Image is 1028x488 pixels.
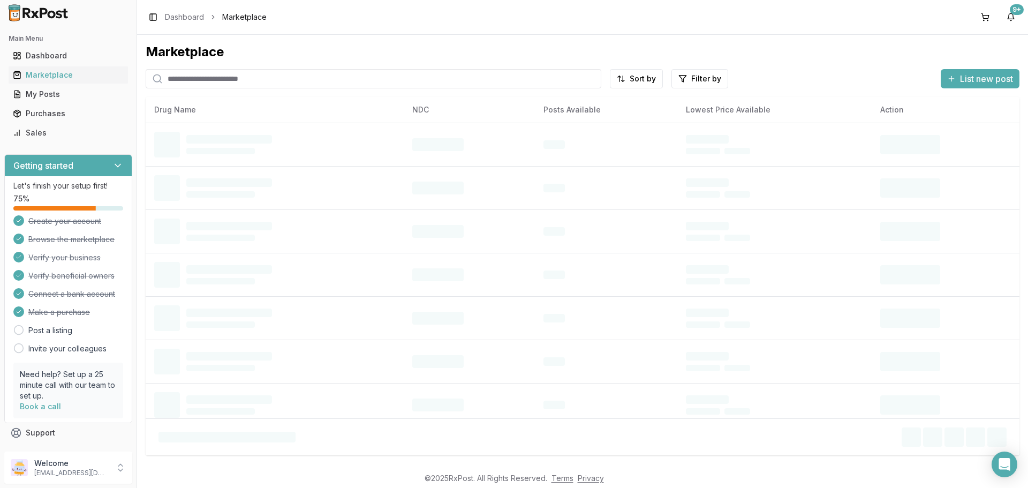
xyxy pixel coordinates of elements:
[9,34,128,43] h2: Main Menu
[4,105,132,122] button: Purchases
[28,343,107,354] a: Invite your colleagues
[222,12,267,22] span: Marketplace
[28,325,72,336] a: Post a listing
[9,123,128,142] a: Sales
[992,452,1017,477] div: Open Intercom Messenger
[146,97,404,123] th: Drug Name
[20,369,117,401] p: Need help? Set up a 25 minute call with our team to set up.
[11,459,28,476] img: User avatar
[26,447,62,457] span: Feedback
[941,69,1019,88] button: List new post
[551,474,573,483] a: Terms
[677,97,872,123] th: Lowest Price Available
[535,97,677,123] th: Posts Available
[4,86,132,103] button: My Posts
[20,402,61,411] a: Book a call
[9,85,128,104] a: My Posts
[13,193,29,204] span: 75 %
[28,252,101,263] span: Verify your business
[4,124,132,141] button: Sales
[28,216,101,227] span: Create your account
[1010,4,1024,15] div: 9+
[671,69,728,88] button: Filter by
[165,12,267,22] nav: breadcrumb
[1002,9,1019,26] button: 9+
[13,127,124,138] div: Sales
[13,159,73,172] h3: Getting started
[960,72,1013,85] span: List new post
[28,271,115,281] span: Verify beneficial owners
[4,423,132,442] button: Support
[4,442,132,462] button: Feedback
[13,70,124,80] div: Marketplace
[9,104,128,123] a: Purchases
[872,97,1019,123] th: Action
[34,458,109,469] p: Welcome
[13,181,123,191] p: Let's finish your setup first!
[9,65,128,85] a: Marketplace
[146,43,1019,61] div: Marketplace
[13,89,124,100] div: My Posts
[578,474,604,483] a: Privacy
[28,289,115,299] span: Connect a bank account
[13,50,124,61] div: Dashboard
[941,74,1019,85] a: List new post
[28,234,115,245] span: Browse the marketplace
[404,97,535,123] th: NDC
[9,46,128,65] a: Dashboard
[4,66,132,84] button: Marketplace
[4,47,132,64] button: Dashboard
[28,307,90,318] span: Make a purchase
[34,469,109,477] p: [EMAIL_ADDRESS][DOMAIN_NAME]
[630,73,656,84] span: Sort by
[4,4,73,21] img: RxPost Logo
[13,108,124,119] div: Purchases
[691,73,721,84] span: Filter by
[165,12,204,22] a: Dashboard
[610,69,663,88] button: Sort by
